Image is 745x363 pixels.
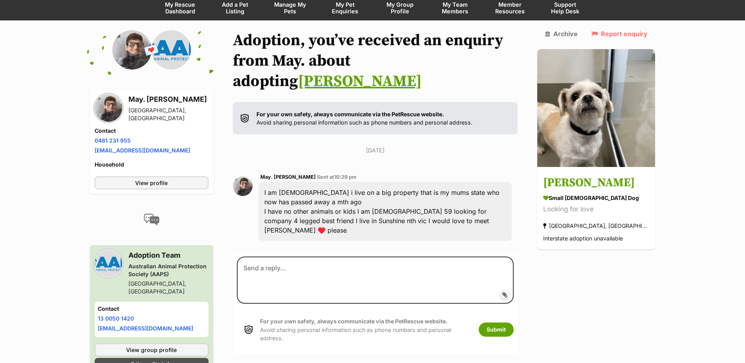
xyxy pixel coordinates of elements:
[256,111,444,117] strong: For your own safety, always communicate via the PetRescue website.
[143,42,160,59] span: 💌
[256,110,472,127] p: Avoid sharing personal information such as phone numbers and personal address.
[128,280,209,295] div: [GEOGRAPHIC_DATA], [GEOGRAPHIC_DATA]
[152,30,191,70] img: Australian Animal Protection Society (AAPS) profile pic
[543,235,623,242] span: Interstate adoption unavailable
[258,182,512,241] div: I am [DEMOGRAPHIC_DATA] i live on a big property that is my mums state who now has passed away a ...
[537,49,655,167] img: Milo
[112,30,152,70] img: May. Portelli profile pic
[144,214,159,225] img: conversation-icon-4a6f8262b818ee0b60e3300018af0b2d0b884aa5de6e9bcb8d3d4eeb1a70a7c4.svg
[233,30,518,92] h1: Adoption, you’ve received an enquiry from May. about adopting
[128,94,209,105] h3: May. [PERSON_NAME]
[479,323,514,337] button: Submit
[95,161,209,169] h4: Household
[328,1,363,15] span: My Pet Enquiries
[537,169,655,250] a: [PERSON_NAME] small [DEMOGRAPHIC_DATA] Dog Looking for love [GEOGRAPHIC_DATA], [GEOGRAPHIC_DATA] ...
[260,317,471,342] p: Avoid sharing personal information such as phone numbers and personal address.
[95,94,122,122] img: May. Portelli profile pic
[545,30,578,37] a: Archive
[135,179,168,187] span: View profile
[233,176,253,196] img: May. Portelli profile pic
[334,174,357,180] span: 10:29 pm
[126,346,177,354] span: View group profile
[591,30,648,37] a: Report enquiry
[98,315,134,322] a: 13 0050 1420
[98,325,193,332] a: [EMAIL_ADDRESS][DOMAIN_NAME]
[383,1,418,15] span: My Group Profile
[163,1,198,15] span: My Rescue Dashboard
[547,1,583,15] span: Support Help Desk
[543,194,649,202] div: small [DEMOGRAPHIC_DATA] Dog
[543,174,649,192] h3: [PERSON_NAME]
[233,146,518,154] p: [DATE]
[543,221,649,231] div: [GEOGRAPHIC_DATA], [GEOGRAPHIC_DATA]
[543,204,649,215] div: Looking for love
[298,71,422,91] a: [PERSON_NAME]
[437,1,473,15] span: My Team Members
[317,174,357,180] span: Sent at
[95,176,209,189] a: View profile
[128,106,209,122] div: [GEOGRAPHIC_DATA], [GEOGRAPHIC_DATA]
[95,343,209,356] a: View group profile
[260,318,448,324] strong: For your own safety, always communicate via the PetRescue website.
[492,1,528,15] span: Member Resources
[273,1,308,15] span: Manage My Pets
[260,174,316,180] span: May. [PERSON_NAME]
[95,147,190,154] a: [EMAIL_ADDRESS][DOMAIN_NAME]
[95,127,209,135] h4: Contact
[218,1,253,15] span: Add a Pet Listing
[95,137,131,144] a: 0481 231 955
[98,305,205,313] h4: Contact
[128,250,209,261] h3: Adoption Team
[95,250,122,277] img: Australian Animal Protection Society (AAPS) profile pic
[128,262,209,278] div: Australian Animal Protection Society (AAPS)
